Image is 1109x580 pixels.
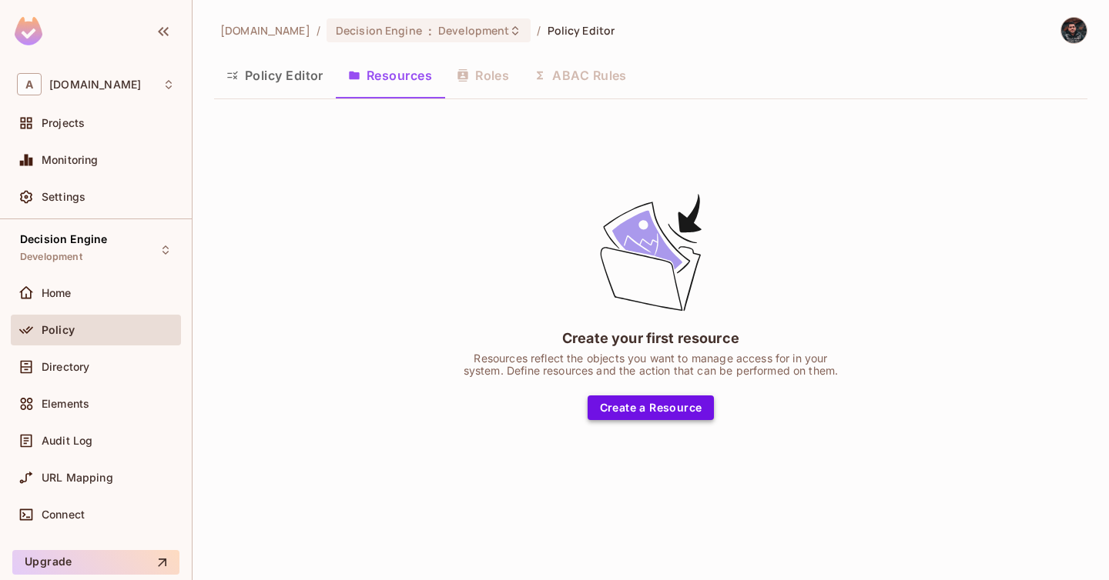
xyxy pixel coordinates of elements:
[317,23,320,38] li: /
[537,23,541,38] li: /
[12,550,179,575] button: Upgrade
[588,395,715,420] button: Create a Resource
[20,233,107,245] span: Decision Engine
[42,361,89,373] span: Directory
[42,324,75,336] span: Policy
[42,154,99,166] span: Monitoring
[42,435,92,447] span: Audit Log
[42,191,85,203] span: Settings
[562,328,739,348] div: Create your first resource
[458,352,843,377] div: Resources reflect the objects you want to manage access for in your system. Define resources and ...
[336,56,444,95] button: Resources
[42,472,113,484] span: URL Mapping
[336,23,422,38] span: Decision Engine
[20,251,82,263] span: Development
[42,398,89,410] span: Elements
[438,23,509,38] span: Development
[548,23,615,38] span: Policy Editor
[42,287,72,299] span: Home
[427,25,433,37] span: :
[1061,18,1087,43] img: Selmancan KILINÇ
[214,56,336,95] button: Policy Editor
[220,23,310,38] span: the active workspace
[42,508,85,521] span: Connect
[15,17,42,45] img: SReyMgAAAABJRU5ErkJggg==
[17,73,42,95] span: A
[49,78,141,91] span: Workspace: abclojistik.com
[42,117,85,129] span: Projects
